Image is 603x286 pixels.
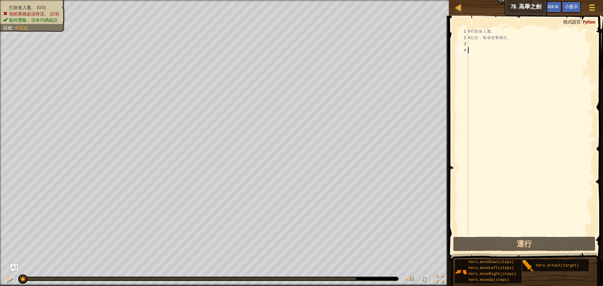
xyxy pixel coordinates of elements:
[581,19,583,25] span: :
[584,1,600,16] button: 顯示遊戲選單
[14,25,28,30] span: 未完成
[421,274,427,283] span: ♫
[469,278,509,282] span: hero.moveUp(steps)
[565,3,578,9] span: 小提示
[420,273,430,286] button: ♫
[3,17,60,23] li: 額外獎勵：沒有代碼錯誤
[453,237,595,251] button: 運行
[9,18,57,23] span: 額外獎勵：沒有代碼錯誤
[9,5,46,10] span: 打敗食人魔。 (0/3)
[548,3,558,9] span: Ask AI
[469,272,516,276] span: hero.moveRight(steps)
[458,41,468,47] div: 3
[455,266,467,278] img: portrait.png
[9,11,59,16] span: 你的英雄必須存活。 (2/3)
[12,25,14,30] span: :
[522,260,534,272] img: portrait.png
[3,273,16,286] button: Ctrl + P: Pause
[458,28,468,35] div: 1
[458,47,468,53] div: 4
[458,35,468,41] div: 2
[3,4,60,11] li: 打敗食人魔。
[433,273,446,286] button: 切換全螢幕
[469,260,514,264] span: hero.moveDown(steps)
[563,19,581,25] span: 程式語言
[469,266,514,270] span: hero.moveLeft(steps)
[10,264,18,272] button: Ask AI
[404,273,416,286] button: 調整音量
[583,19,595,25] span: Python
[3,25,12,30] span: 目標
[545,1,562,13] button: Ask AI
[3,11,60,17] li: 你的英雄必須存活。
[536,263,579,268] span: hero.attack(target)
